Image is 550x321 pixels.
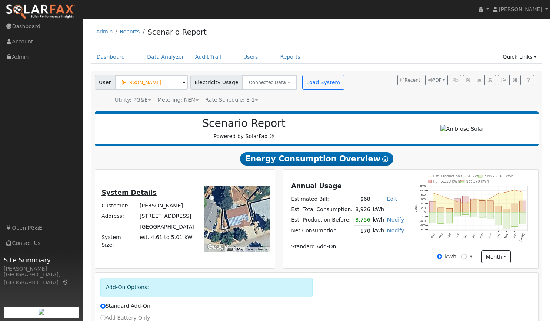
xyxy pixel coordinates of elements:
circle: onclick="" [449,198,450,199]
span: User [95,75,115,90]
span: Energy Consumption Overview [240,152,393,166]
text: Net 170 kWh [466,179,489,183]
rect: onclick="" [511,204,518,212]
td: System Size [138,232,196,250]
a: Audit Trail [190,50,227,64]
text: Jan [471,233,476,238]
input: $ [461,254,467,259]
circle: onclick="" [465,203,466,204]
rect: onclick="" [470,212,477,217]
td: kWh [371,215,386,226]
td: [STREET_ADDRESS] [138,211,196,222]
text: Push -5,160 kWh [484,174,514,178]
text: 1000 [420,189,426,192]
span: est. 4.61 to 5.01 kW [140,234,193,240]
rect: onclick="" [430,212,436,223]
span: [PERSON_NAME] [499,6,542,12]
text: 1200 [420,185,426,188]
td: 170 [354,226,371,236]
text: 400 [421,202,426,205]
text: Aug [430,233,435,239]
text: Nov [455,233,460,239]
td: Est. Total Consumption: [290,204,354,215]
a: Dashboard [91,50,131,64]
text: Oct [447,233,451,238]
text:  [521,175,524,180]
a: Modify [387,217,404,223]
span: Electricity Usage [190,75,243,90]
text: 600 [421,198,426,201]
a: Open this area in Google Maps (opens a new window) [206,242,230,252]
h2: Scenario Report [102,117,386,130]
div: Powered by SolarFax ® [99,117,390,140]
input: Standard Add-On [100,304,106,309]
rect: onclick="" [503,212,510,229]
td: Standard Add-On [290,241,406,252]
circle: onclick="" [514,190,515,191]
text: Jun [513,233,517,238]
div: [PERSON_NAME] [4,265,79,273]
button: month [481,250,511,263]
span: PDF [428,78,441,83]
rect: onclick="" [511,212,518,227]
text: 800 [421,194,426,197]
rect: onclick="" [503,209,510,213]
text: Feb [480,233,484,239]
div: Utility: PG&E [115,96,151,104]
button: Keyboard shortcuts [227,247,232,252]
text: -800 [420,228,426,231]
rect: onclick="" [462,196,469,213]
button: Login As [484,75,496,85]
text: Pull 5,329 kWh [433,179,460,183]
label: Standard Add-On [100,302,150,310]
text: [DATE] [519,233,525,242]
button: Recent [397,75,423,85]
td: [PERSON_NAME] [138,201,196,211]
circle: onclick="" [490,198,491,199]
input: kWh [437,254,442,259]
button: Multi-Series Graph [473,75,484,85]
td: Customer: [100,201,139,211]
img: SolarFax [6,4,75,20]
td: Estimated Bill: [290,194,354,204]
text: Dec [463,233,468,239]
rect: onclick="" [487,201,494,212]
rect: onclick="" [446,208,453,212]
text: Mar [488,233,493,239]
text: Apr [496,233,501,238]
text: 0 [424,211,426,214]
a: Terms [257,247,267,251]
text: kWh [414,204,418,212]
rect: onclick="" [479,212,485,218]
text: -600 [420,224,426,227]
td: Net Consumption: [290,226,354,236]
button: Load System [302,75,344,90]
a: Users [238,50,264,64]
text: -400 [420,220,426,223]
td: kWh [371,204,406,215]
a: Quick Links [497,50,542,64]
rect: onclick="" [495,212,502,225]
img: Google [206,242,230,252]
a: Admin [96,29,113,35]
div: [GEOGRAPHIC_DATA], [GEOGRAPHIC_DATA] [4,271,79,286]
td: Est. Production Before: [290,215,354,226]
a: Map [62,279,69,285]
u: System Details [101,189,157,196]
a: Edit [387,196,397,202]
rect: onclick="" [520,212,526,224]
rect: onclick="" [495,206,502,212]
rect: onclick="" [446,212,453,223]
label: $ [469,253,473,261]
rect: onclick="" [479,201,485,213]
a: Help Link [523,75,534,85]
rect: onclick="" [438,208,444,212]
circle: onclick="" [481,199,483,200]
a: Scenario Report [147,27,207,36]
text: 200 [421,207,426,210]
div: Metering: NEM [157,96,199,104]
td: 8,926 [354,204,371,215]
div: Add-On Options: [100,278,313,297]
u: Annual Usage [291,182,341,190]
button: PDF [425,75,448,85]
